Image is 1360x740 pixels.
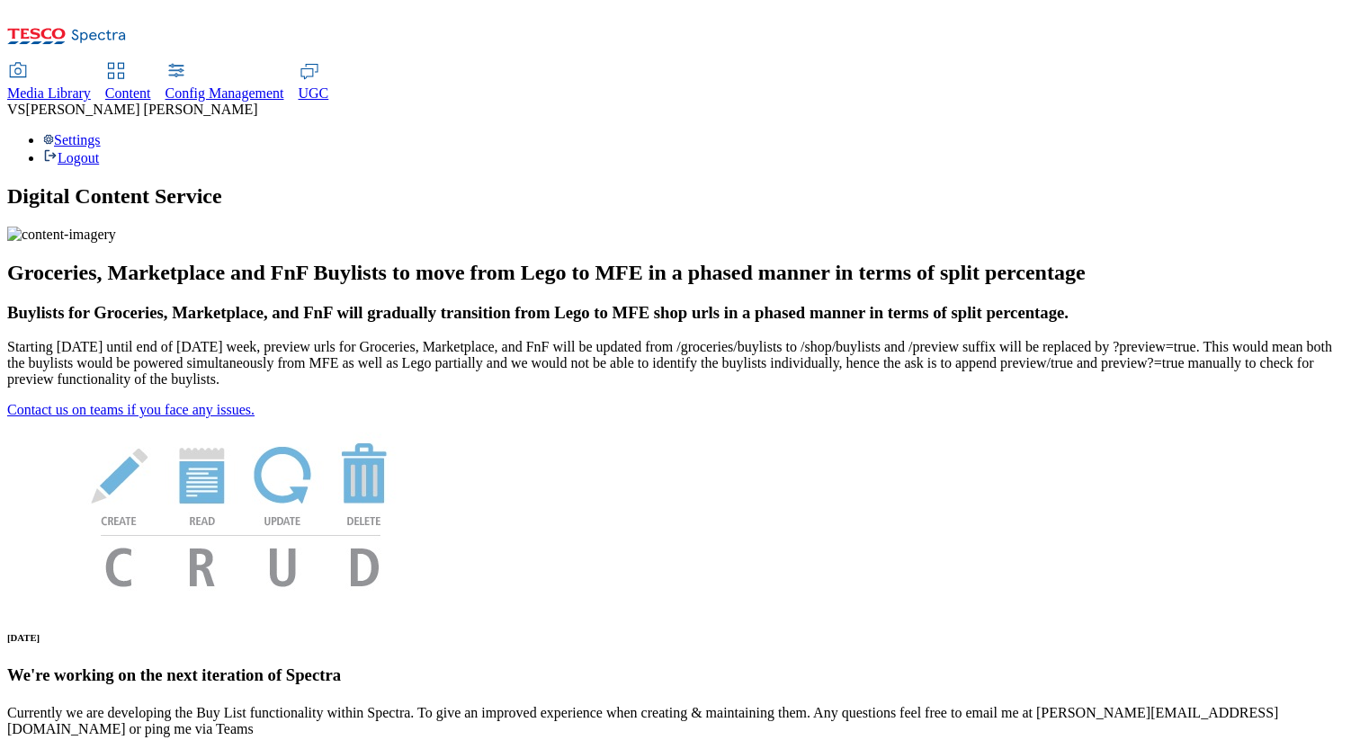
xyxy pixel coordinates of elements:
span: Content [105,85,151,101]
a: Config Management [166,64,284,102]
a: Logout [43,150,99,165]
p: Starting [DATE] until end of [DATE] week, preview urls for Groceries, Marketplace, and FnF will b... [7,339,1353,388]
h6: [DATE] [7,632,1353,643]
a: Media Library [7,64,91,102]
a: Content [105,64,151,102]
h3: Buylists for Groceries, Marketplace, and FnF will gradually transition from Lego to MFE shop urls... [7,303,1353,323]
h3: We're working on the next iteration of Spectra [7,665,1353,685]
a: Settings [43,132,101,147]
a: UGC [299,64,329,102]
span: [PERSON_NAME] [PERSON_NAME] [25,102,257,117]
img: News Image [7,418,475,606]
img: content-imagery [7,227,116,243]
p: Currently we are developing the Buy List functionality within Spectra. To give an improved experi... [7,705,1353,737]
h2: Groceries, Marketplace and FnF Buylists to move from Lego to MFE in a phased manner in terms of s... [7,261,1353,285]
span: Media Library [7,85,91,101]
span: Config Management [166,85,284,101]
h1: Digital Content Service [7,184,1353,209]
span: UGC [299,85,329,101]
a: Contact us on teams if you face any issues. [7,402,255,417]
span: VS [7,102,25,117]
